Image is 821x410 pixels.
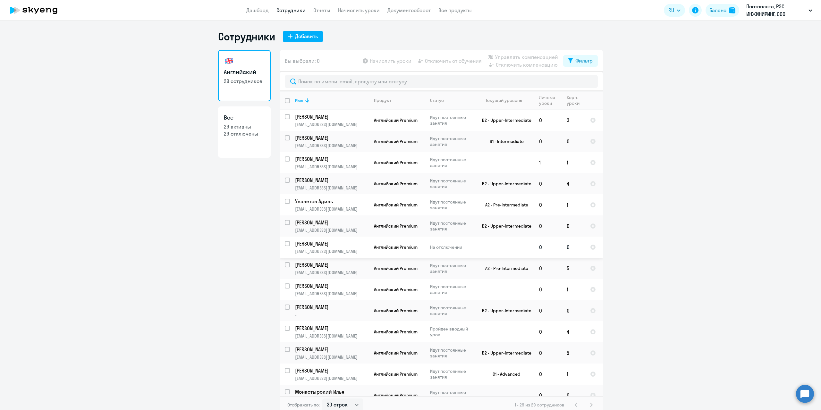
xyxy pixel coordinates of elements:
p: [PERSON_NAME] [295,177,368,184]
p: [EMAIL_ADDRESS][DOMAIN_NAME] [295,227,368,233]
div: Личные уроки [539,95,561,106]
p: [PERSON_NAME] [295,134,368,141]
a: [PERSON_NAME] [295,304,368,311]
td: 0 [534,300,562,321]
a: [PERSON_NAME] [295,282,368,289]
p: [EMAIL_ADDRESS][DOMAIN_NAME] [295,185,368,191]
td: 1 [562,194,585,215]
p: - [295,312,368,318]
p: 29 сотрудников [224,78,265,85]
span: Английский Premium [374,371,418,377]
p: [EMAIL_ADDRESS][DOMAIN_NAME] [295,121,368,127]
a: Дашборд [246,7,269,13]
p: На отключении [430,244,474,250]
td: 0 [534,194,562,215]
a: [PERSON_NAME] [295,346,368,353]
a: [PERSON_NAME] [295,134,368,141]
a: [PERSON_NAME] [295,240,368,247]
span: Английский Premium [374,350,418,356]
button: RU [664,4,685,17]
div: Статус [430,97,474,103]
span: Отображать по: [287,402,320,408]
p: [PERSON_NAME] [295,367,368,374]
a: Документооборот [387,7,431,13]
button: Добавить [283,31,323,42]
span: Английский Premium [374,160,418,165]
span: Английский Premium [374,202,418,208]
p: 29 активны [224,123,265,130]
a: [PERSON_NAME] [295,113,368,120]
p: [PERSON_NAME] [295,282,368,289]
div: Личные уроки [539,95,557,106]
p: [PERSON_NAME] [295,346,368,353]
p: 29 отключены [224,130,265,137]
span: Английский Premium [374,223,418,229]
p: [EMAIL_ADDRESS][DOMAIN_NAME] [295,270,368,275]
div: Баланс [709,6,726,14]
p: [EMAIL_ADDRESS][DOMAIN_NAME] [295,164,368,170]
a: [PERSON_NAME] [295,325,368,332]
a: Сотрудники [276,7,306,13]
div: Текущий уровень [486,97,522,103]
p: [PERSON_NAME] [295,304,368,311]
div: Имя [295,97,368,103]
td: 5 [562,258,585,279]
span: Английский Premium [374,287,418,292]
a: [PERSON_NAME] [295,155,368,163]
p: [EMAIL_ADDRESS][DOMAIN_NAME] [295,375,368,381]
td: 0 [534,237,562,258]
td: B2 - Upper-Intermediate [474,342,534,364]
td: 1 [534,152,562,173]
h3: Английский [224,68,265,76]
p: [EMAIL_ADDRESS][DOMAIN_NAME] [295,354,368,360]
input: Поиск по имени, email, продукту или статусу [285,75,598,88]
td: 0 [534,173,562,194]
p: Идут постоянные занятия [430,199,474,211]
p: Идут постоянные занятия [430,263,474,274]
p: [PERSON_NAME] [295,155,368,163]
p: Идут постоянные занятия [430,220,474,232]
td: 0 [534,342,562,364]
td: B2 - Upper-Intermediate [474,300,534,321]
td: 0 [534,279,562,300]
span: Английский Premium [374,138,418,144]
td: 0 [534,364,562,385]
p: Увалетов Адиль [295,198,368,205]
div: Статус [430,97,444,103]
td: B2 - Upper-Intermediate [474,110,534,131]
td: 3 [562,110,585,131]
p: [PERSON_NAME] [295,240,368,247]
span: Английский Premium [374,329,418,335]
td: 0 [562,300,585,321]
p: [EMAIL_ADDRESS][DOMAIN_NAME] [295,206,368,212]
a: [PERSON_NAME] [295,367,368,374]
a: Отчеты [313,7,330,13]
a: Все продукты [438,7,472,13]
span: Английский Premium [374,308,418,314]
a: [PERSON_NAME] [295,261,368,268]
div: Корп. уроки [567,95,580,106]
p: [EMAIL_ADDRESS][DOMAIN_NAME] [295,291,368,297]
td: A2 - Pre-Intermediate [474,258,534,279]
td: 0 [562,237,585,258]
p: Идут постоянные занятия [430,284,474,295]
div: Продукт [374,97,425,103]
img: english [224,56,234,66]
p: [PERSON_NAME] [295,261,368,268]
td: 4 [562,173,585,194]
span: Английский Premium [374,244,418,250]
button: Фильтр [563,55,598,67]
td: C1 - Advanced [474,364,534,385]
p: [EMAIL_ADDRESS][DOMAIN_NAME] [295,333,368,339]
button: Постоплата, РЭС ИНЖИНИРИНГ, ООО [743,3,816,18]
span: Вы выбрали: 0 [285,57,320,65]
p: Идут постоянные занятия [430,178,474,189]
td: A2 - Pre-Intermediate [474,194,534,215]
span: RU [668,6,674,14]
td: 0 [534,110,562,131]
td: B2 - Upper-Intermediate [474,173,534,194]
td: 0 [534,385,562,406]
p: Идут постоянные занятия [430,305,474,316]
p: Идут постоянные занятия [430,347,474,359]
a: [PERSON_NAME] [295,219,368,226]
